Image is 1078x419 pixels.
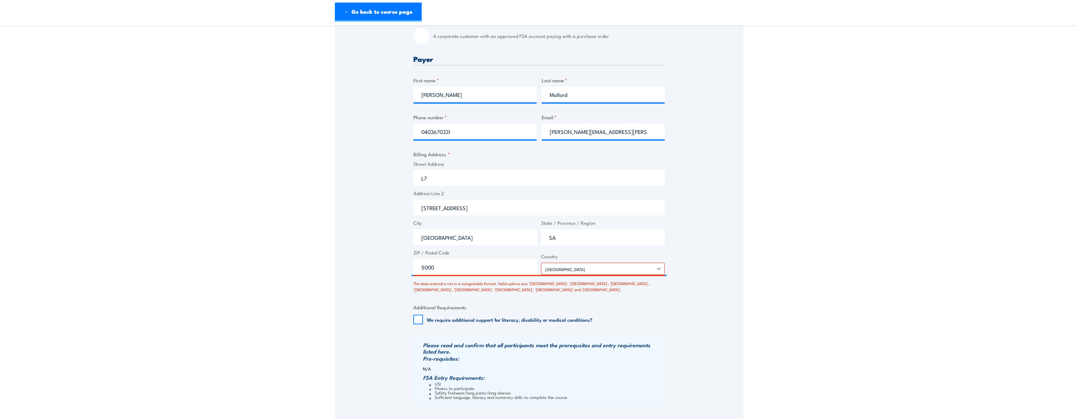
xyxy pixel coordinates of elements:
[542,114,665,121] label: Email
[423,355,663,362] h3: Pre-requisites:
[413,160,665,168] label: Street Address
[413,249,537,256] label: ZIP / Postal Code
[423,342,663,355] h3: Please read and confirm that all participants meet the prerequsites and entry requirements listed...
[429,386,663,390] li: Fitness to participate
[542,77,665,84] label: Last name
[413,170,665,186] input: Enter a location
[335,3,422,22] a: ← Go back to course page
[429,395,663,399] li: Sufficient language, literacy and numeracy skills to complete the course
[427,316,592,323] label: We require additional support for literacy, disability or medical conditions?
[413,55,665,62] h3: Payer
[423,366,663,371] p: N/A
[429,381,663,386] li: USI
[423,374,663,381] h3: FSA Entry Requirements:
[413,219,537,227] label: City
[541,219,665,227] label: State / Province / Region
[413,304,466,311] legend: Additional Requirements
[541,253,665,260] label: Country
[413,190,665,197] label: Address Line 2
[429,390,663,395] li: Safety footwear/long pants/long sleeves
[413,77,537,84] label: First name
[413,277,665,292] div: The state entered is not in a recognisable format. Valid options are: '[GEOGRAPHIC_DATA]', '[GEOG...
[413,114,537,121] label: Phone number
[433,28,665,44] label: A corporate customer with an approved FSA account paying with a purchase order
[413,151,450,158] legend: Billing Address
